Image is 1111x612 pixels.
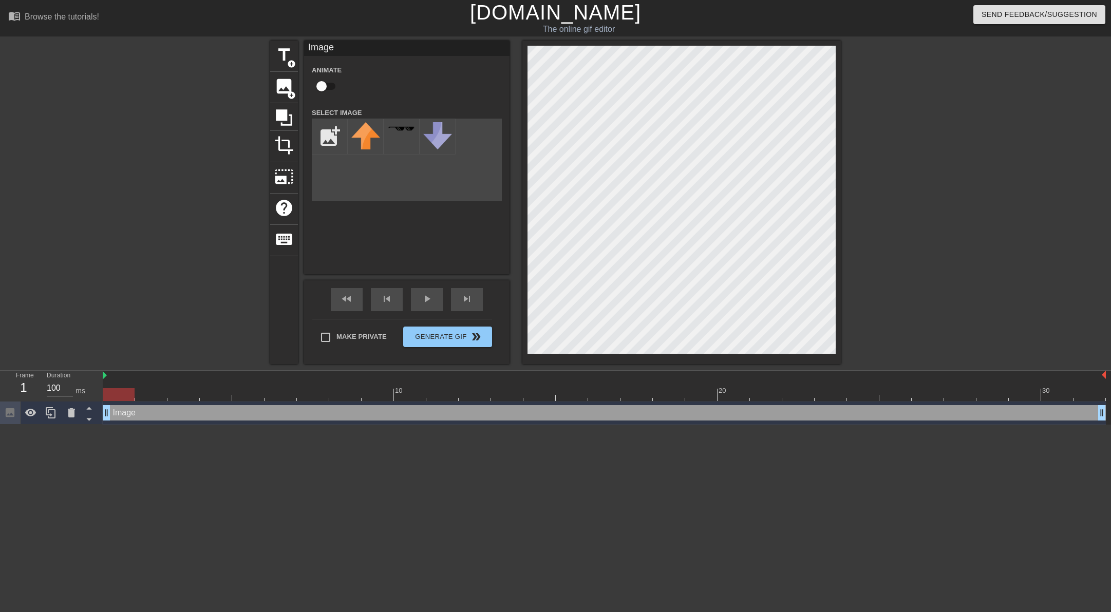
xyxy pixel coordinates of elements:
div: Frame [8,371,39,400]
label: Duration [47,373,70,379]
span: help [274,198,294,218]
label: Animate [312,65,342,75]
span: keyboard [274,229,294,249]
span: Generate Gif [407,331,488,343]
div: 1 [16,378,31,397]
span: add_circle [287,60,296,68]
span: skip_previous [381,293,393,305]
span: fast_rewind [341,293,353,305]
span: photo_size_select_large [274,167,294,186]
a: [DOMAIN_NAME] [470,1,641,24]
img: downvote.png [423,122,452,149]
div: Image [304,41,510,56]
span: image [274,76,294,96]
span: double_arrow [470,331,482,343]
span: title [274,45,294,65]
div: 20 [719,386,728,396]
div: Browse the tutorials! [25,12,99,21]
div: 30 [1042,386,1051,396]
span: add_circle [287,91,296,100]
div: 10 [395,386,404,396]
span: play_arrow [421,293,433,305]
img: upvote.png [351,122,380,149]
span: drag_handle [1097,408,1107,418]
img: deal-with-it.png [387,126,416,131]
span: Make Private [336,332,387,342]
span: skip_next [461,293,473,305]
button: Generate Gif [403,327,492,347]
span: drag_handle [101,408,111,418]
span: crop [274,136,294,155]
span: Send Feedback/Suggestion [982,8,1097,21]
label: Select Image [312,108,362,118]
div: The online gif editor [375,23,782,35]
div: ms [76,386,85,396]
a: Browse the tutorials! [8,10,99,26]
img: bound-end.png [1102,371,1106,379]
button: Send Feedback/Suggestion [973,5,1105,24]
span: menu_book [8,10,21,22]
